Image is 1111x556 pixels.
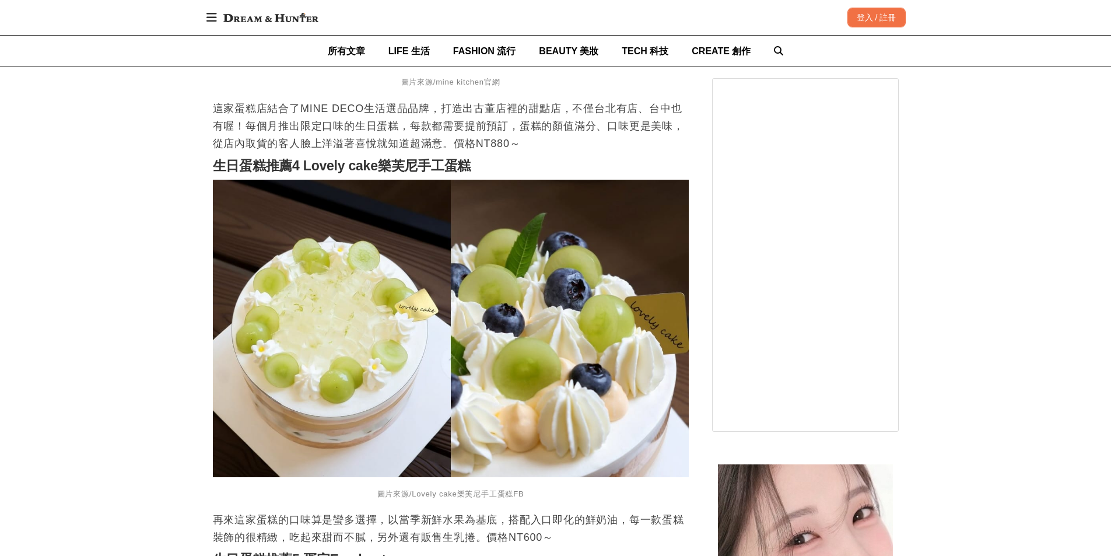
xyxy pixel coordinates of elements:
p: 再來這家蛋糕的口味算是蠻多選擇，以當季新鮮水果為基底，搭配入口即化的鮮奶油，每一款蛋糕裝飾的很精緻，吃起來甜而不膩，另外還有販售生乳捲。價格NT600～ [213,511,689,546]
span: 圖片來源/mine kitchen官網 [401,78,500,86]
span: TECH 科技 [622,46,668,56]
strong: 生日蛋糕推薦4 Lovely cake樂芙尼手工蛋糕 [213,158,471,173]
span: CREATE 創作 [692,46,751,56]
span: FASHION 流行 [453,46,516,56]
span: 所有文章 [328,46,365,56]
img: 生日蛋糕推薦！IG人氣爆棚8家「台北蛋糕店」保證不踩雷，壽星吃了心滿意足下次又再訂！ [213,180,689,477]
span: LIFE 生活 [388,46,430,56]
p: 這家蛋糕店結合了MINE DECO生活選品品牌，打造出古董店裡的甜點店，不僅台北有店、台中也有喔！每個月推出限定口味的生日蛋糕，每款都需要提前預訂，蛋糕的顏值滿分、口味更是美味，從店內取貨的客人... [213,100,689,152]
img: Dream & Hunter [218,7,324,28]
a: BEAUTY 美妝 [539,36,598,67]
a: LIFE 生活 [388,36,430,67]
span: BEAUTY 美妝 [539,46,598,56]
span: 圖片來源/Lovely cake樂芙尼手工蛋糕FB [377,489,524,498]
a: FASHION 流行 [453,36,516,67]
a: 所有文章 [328,36,365,67]
a: TECH 科技 [622,36,668,67]
div: 登入 / 註冊 [847,8,906,27]
a: CREATE 創作 [692,36,751,67]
